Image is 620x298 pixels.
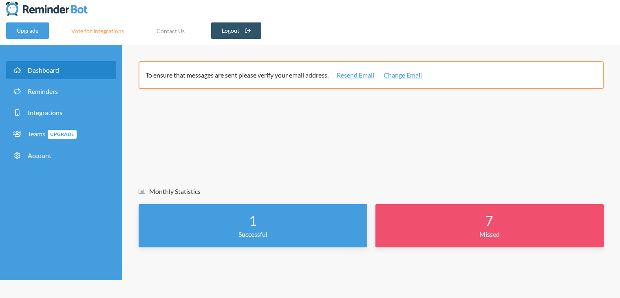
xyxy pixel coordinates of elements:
p: Successful [147,229,359,239]
a: Contact Us [146,22,195,39]
strong: 7 [485,213,493,229]
span: Account [28,151,51,159]
a: Change Email [384,70,422,80]
span: Integrations [28,109,62,116]
strong: 1 [249,213,257,229]
span: Dashboard [28,66,59,74]
span: Upgrade [48,130,77,139]
span: Teams [28,130,77,138]
a: Upgrade [6,22,49,39]
a: Account [6,147,116,165]
a: Vote for Integrations [61,22,134,39]
p: Missed [384,229,596,239]
p: To ensure that messages are sent please verify your email address. [146,70,591,80]
a: Dashboard [6,61,116,79]
span: Reminders [28,87,58,95]
a: Integrations [6,104,116,122]
a: Resend Email [337,70,374,80]
h5: Monthly Statistics [139,187,604,196]
a: TeamsUpgrade [6,125,116,143]
a: Logout [211,22,261,39]
a: Reminders [6,82,116,100]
